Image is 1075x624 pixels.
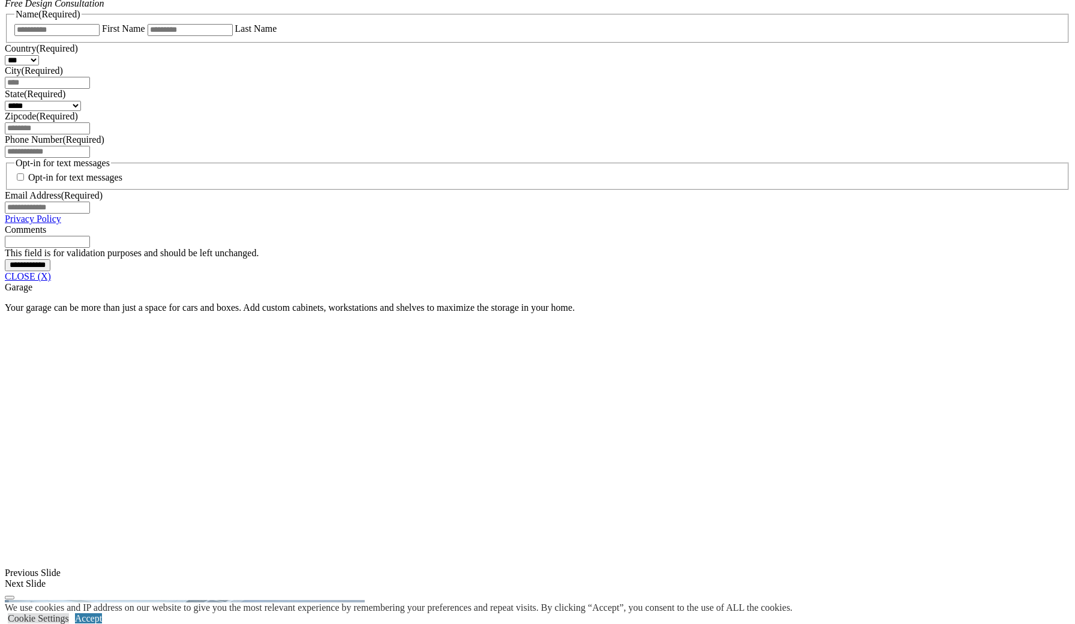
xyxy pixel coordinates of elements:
[5,224,46,235] label: Comments
[5,596,14,599] button: Click here to pause slide show
[5,248,1070,259] div: This field is for validation purposes and should be left unchanged.
[5,190,103,200] label: Email Address
[102,23,145,34] label: First Name
[62,134,104,145] span: (Required)
[5,65,63,76] label: City
[5,89,65,99] label: State
[36,111,77,121] span: (Required)
[5,271,51,281] a: CLOSE (X)
[5,134,104,145] label: Phone Number
[24,89,65,99] span: (Required)
[5,111,78,121] label: Zipcode
[14,158,111,169] legend: Opt-in for text messages
[36,43,77,53] span: (Required)
[38,9,80,19] span: (Required)
[14,9,82,20] legend: Name
[5,282,32,292] span: Garage
[5,568,1070,578] div: Previous Slide
[5,43,78,53] label: Country
[61,190,103,200] span: (Required)
[5,602,792,613] div: We use cookies and IP address on our website to give you the most relevant experience by remember...
[5,302,1070,313] p: Your garage can be more than just a space for cars and boxes. Add custom cabinets, workstations a...
[8,613,69,623] a: Cookie Settings
[75,613,102,623] a: Accept
[28,172,122,182] label: Opt-in for text messages
[22,65,63,76] span: (Required)
[235,23,277,34] label: Last Name
[5,214,61,224] a: Privacy Policy
[5,578,1070,589] div: Next Slide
